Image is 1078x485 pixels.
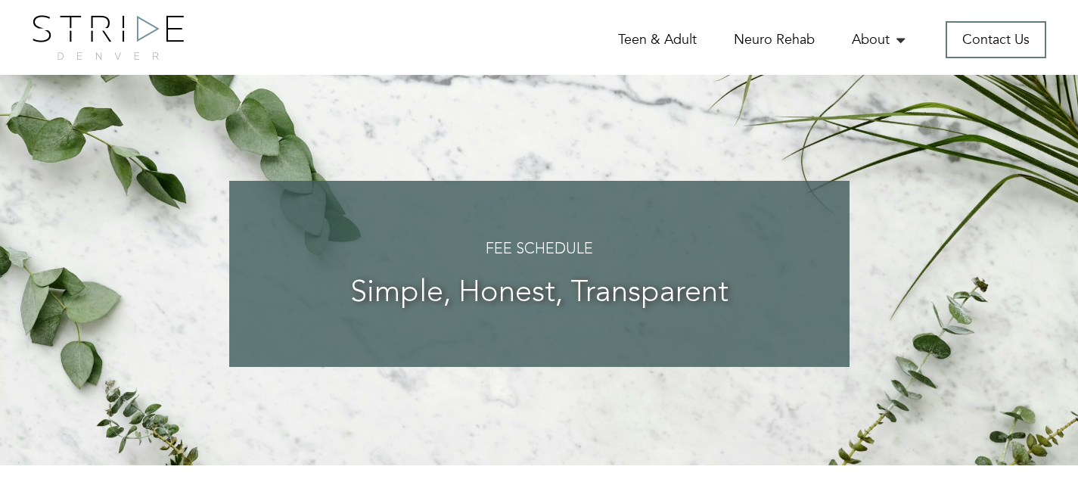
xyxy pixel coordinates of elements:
a: Contact Us [946,21,1046,58]
img: logo.png [33,15,184,60]
h4: Fee Schedule [259,241,819,258]
h3: Simple, Honest, Transparent [259,277,819,310]
a: Teen & Adult [618,30,697,49]
a: About [852,30,909,49]
a: Neuro Rehab [734,30,815,49]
